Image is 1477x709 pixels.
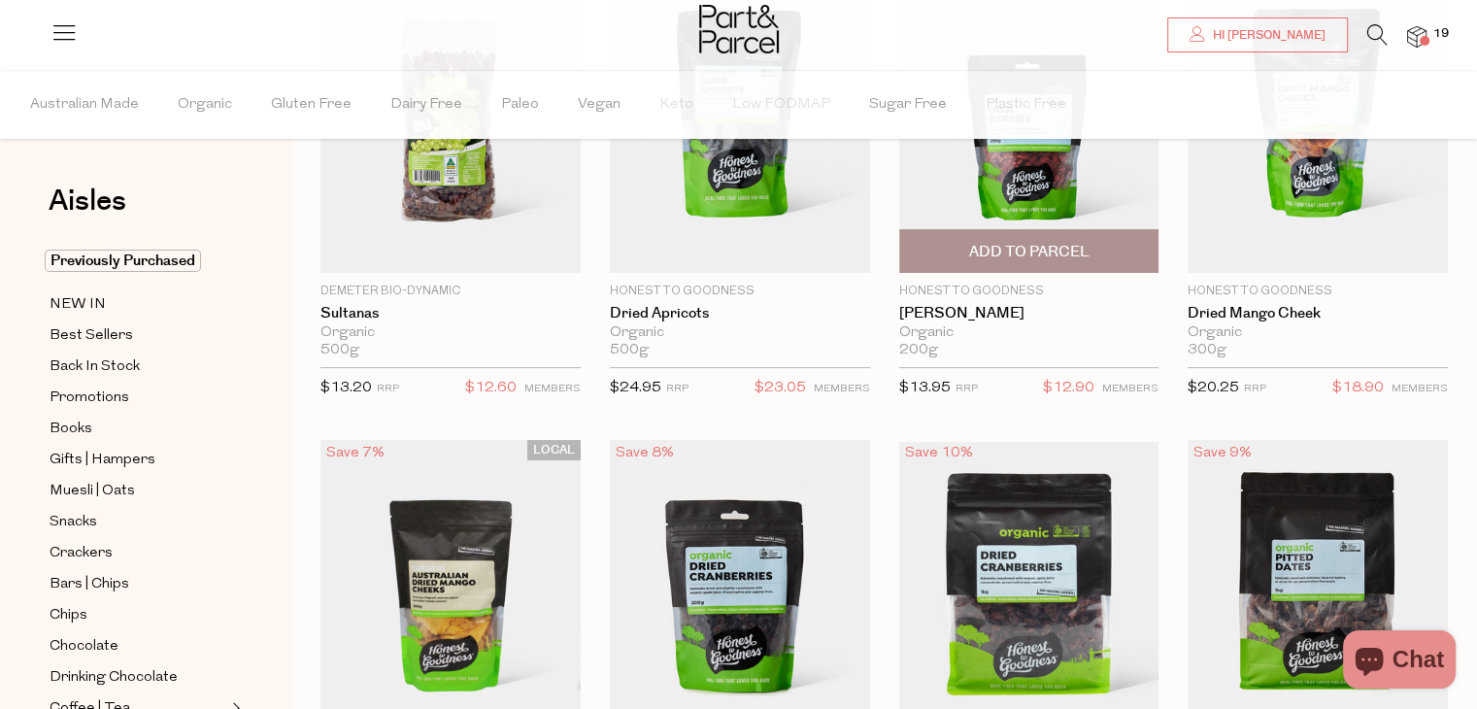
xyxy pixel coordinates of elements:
[50,603,226,627] a: Chips
[1407,26,1427,47] a: 19
[610,283,870,300] p: Honest to Goodness
[390,71,462,139] span: Dairy Free
[610,305,870,322] a: Dried Apricots
[1392,384,1448,394] small: MEMBERS
[50,355,140,379] span: Back In Stock
[50,250,226,273] a: Previously Purchased
[50,354,226,379] a: Back In Stock
[50,293,106,317] span: NEW IN
[1102,384,1158,394] small: MEMBERS
[50,449,155,472] span: Gifts | Hampers
[524,384,581,394] small: MEMBERS
[50,387,129,410] span: Promotions
[666,384,688,394] small: RRP
[899,324,1159,342] div: Organic
[50,665,226,690] a: Drinking Chocolate
[50,573,129,596] span: Bars | Chips
[610,324,870,342] div: Organic
[899,229,1159,273] button: Add To Parcel
[50,666,178,690] span: Drinking Chocolate
[50,448,226,472] a: Gifts | Hampers
[50,386,226,410] a: Promotions
[50,511,97,534] span: Snacks
[1332,376,1384,401] span: $18.90
[271,71,352,139] span: Gluten Free
[1188,305,1448,322] a: Dried Mango Cheek
[1188,283,1448,300] p: Honest to Goodness
[178,71,232,139] span: Organic
[968,242,1089,262] span: Add To Parcel
[49,180,126,222] span: Aisles
[814,384,870,394] small: MEMBERS
[50,417,226,441] a: Books
[1043,376,1094,401] span: $12.90
[899,440,979,466] div: Save 10%
[578,71,621,139] span: Vegan
[659,71,693,139] span: Keto
[732,71,830,139] span: Low FODMAP
[465,376,517,401] span: $12.60
[50,635,118,658] span: Chocolate
[320,283,581,300] p: Demeter Bio-Dynamic
[1167,17,1348,52] a: Hi [PERSON_NAME]
[320,440,390,466] div: Save 7%
[899,381,951,395] span: $13.95
[50,541,226,565] a: Crackers
[501,71,539,139] span: Paleo
[50,292,226,317] a: NEW IN
[755,376,806,401] span: $23.05
[320,342,359,359] span: 500g
[1428,25,1454,43] span: 19
[49,186,126,235] a: Aisles
[1244,384,1266,394] small: RRP
[869,71,947,139] span: Sugar Free
[1188,440,1258,466] div: Save 9%
[1188,342,1226,359] span: 300g
[1208,27,1326,44] span: Hi [PERSON_NAME]
[50,479,226,503] a: Muesli | Oats
[320,305,581,322] a: Sultanas
[377,384,399,394] small: RRP
[610,381,661,395] span: $24.95
[50,418,92,441] span: Books
[320,381,372,395] span: $13.20
[699,5,779,53] img: Part&Parcel
[956,384,978,394] small: RRP
[45,250,201,272] span: Previously Purchased
[899,342,938,359] span: 200g
[50,510,226,534] a: Snacks
[527,440,581,460] span: LOCAL
[899,283,1159,300] p: Honest to Goodness
[50,542,113,565] span: Crackers
[899,305,1159,322] a: [PERSON_NAME]
[610,342,649,359] span: 500g
[320,324,581,342] div: Organic
[1188,324,1448,342] div: Organic
[50,323,226,348] a: Best Sellers
[1337,630,1461,693] inbox-online-store-chat: Shopify online store chat
[30,71,139,139] span: Australian Made
[50,480,135,503] span: Muesli | Oats
[1188,381,1239,395] span: $20.25
[50,572,226,596] a: Bars | Chips
[986,71,1066,139] span: Plastic Free
[610,440,680,466] div: Save 8%
[50,604,87,627] span: Chips
[50,634,226,658] a: Chocolate
[50,324,133,348] span: Best Sellers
